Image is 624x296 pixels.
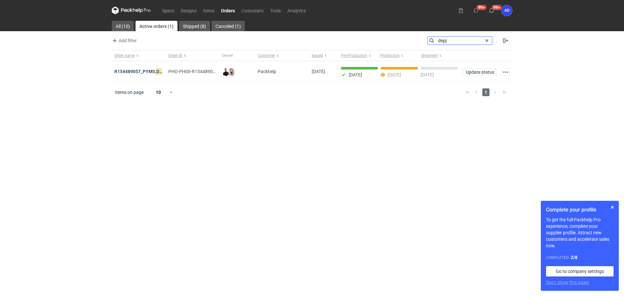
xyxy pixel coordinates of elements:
[212,21,245,31] a: Canceled (1)
[112,6,151,14] svg: Packhelp Pro
[471,5,481,16] button: 99+
[218,6,238,14] a: Orders
[112,21,134,31] a: All (10)
[546,254,614,261] div: Completed:
[114,53,135,58] span: Order name
[379,50,420,61] button: Production
[110,37,137,45] button: Add filter
[166,50,220,61] button: Order ID
[338,50,379,61] button: Pre-Production
[168,53,182,58] span: Order ID
[501,5,512,16] div: Anita Dolczewska
[502,68,510,76] button: Actions
[159,6,177,14] a: Specs
[341,53,367,58] span: Pre-Production
[501,5,512,16] button: AD
[227,68,235,76] img: Klaudia Wiśniewska
[114,68,179,75] a: R154489057_PYMS,DEPJ,PVJP
[255,50,309,61] button: Customer
[238,6,267,14] a: Customers
[420,50,460,61] button: Shipment
[482,88,489,96] span: 1
[258,53,275,58] span: Customer
[428,37,492,45] input: Search
[148,88,169,97] div: 10
[546,279,589,286] button: Don’t show this again
[200,6,218,14] a: Items
[571,255,578,260] strong: 2 / 8
[421,53,438,58] span: Shipment
[486,5,497,16] button: 99+
[267,6,284,14] a: Tools
[421,72,434,77] p: [DATE]
[115,89,144,96] span: Items on page
[546,266,614,277] a: Go to company settings
[179,21,210,31] a: Shipped (8)
[258,69,276,74] span: Packhelp
[466,70,494,74] span: Update status
[312,69,325,74] span: 29/09/2025
[309,50,338,61] button: Issued
[112,50,166,61] button: Order name
[546,216,614,249] p: To get the full Packhelp Pro experience, complete your supplier profile. Attract new customers an...
[168,68,256,75] span: PHO-PH00-R154489057_PYMS,DEPJ,PVJP
[380,53,400,58] span: Production
[156,68,162,75] em: DE
[349,72,362,77] p: [DATE]
[222,53,233,58] span: Owner
[388,72,401,77] p: [DATE]
[177,6,200,14] a: Designs
[463,68,497,76] button: Update status
[136,21,177,31] a: Active orders (1)
[608,203,616,211] button: Skip for now
[284,6,309,14] a: Analytics
[312,53,323,58] span: Issued
[222,68,230,76] img: Tomasz Kubiak
[546,206,614,214] h1: Complete your profile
